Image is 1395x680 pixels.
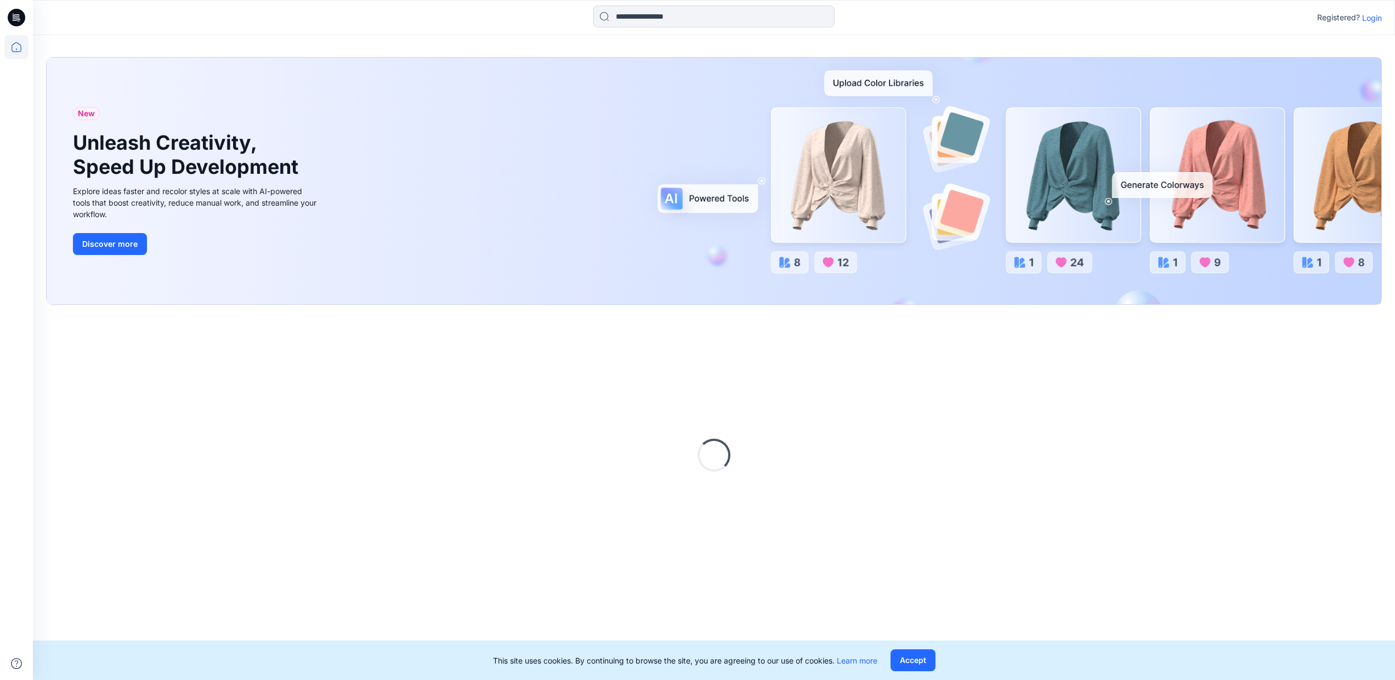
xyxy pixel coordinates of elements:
[73,233,320,255] a: Discover more
[78,107,95,120] span: New
[73,233,147,255] button: Discover more
[1317,11,1360,24] p: Registered?
[891,649,935,671] button: Accept
[73,185,320,220] div: Explore ideas faster and recolor styles at scale with AI-powered tools that boost creativity, red...
[493,655,877,666] p: This site uses cookies. By continuing to browse the site, you are agreeing to our use of cookies.
[837,656,877,665] a: Learn more
[73,131,303,178] h1: Unleash Creativity, Speed Up Development
[1362,12,1382,24] p: Login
